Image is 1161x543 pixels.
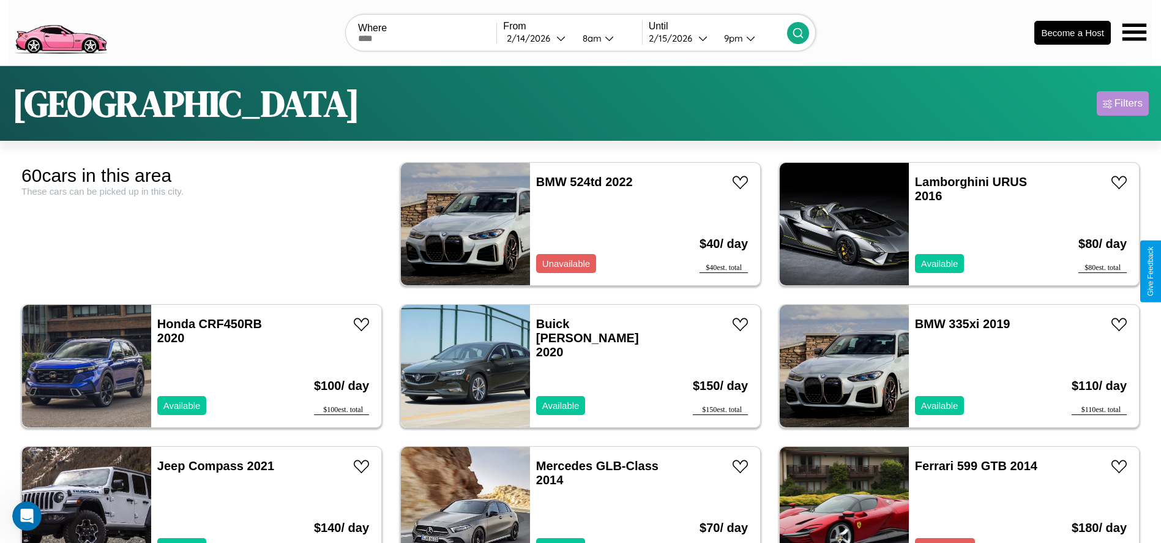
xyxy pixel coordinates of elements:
a: Ferrari 599 GTB 2014 [915,459,1037,473]
button: Become a Host [1034,21,1111,45]
div: $ 150 est. total [693,405,748,415]
div: 2 / 15 / 2026 [649,32,698,44]
h3: $ 80 / day [1078,225,1127,263]
p: Available [921,397,958,414]
button: 9pm [714,32,787,45]
h3: $ 100 / day [314,367,369,405]
p: Unavailable [542,255,590,272]
div: $ 80 est. total [1078,263,1127,273]
p: Available [163,397,201,414]
a: BMW 335xi 2019 [915,317,1010,331]
div: $ 100 est. total [314,405,369,415]
div: These cars can be picked up in this city. [21,186,382,197]
img: logo [9,6,112,57]
p: Available [921,255,958,272]
a: Lamborghini URUS 2016 [915,175,1027,203]
a: Mercedes GLB-Class 2014 [536,459,659,487]
iframe: Intercom live chat [12,501,42,531]
h1: [GEOGRAPHIC_DATA] [12,78,360,129]
label: From [503,21,641,32]
label: Until [649,21,787,32]
a: Honda CRF450RB 2020 [157,317,262,345]
div: 2 / 14 / 2026 [507,32,556,44]
h3: $ 150 / day [693,367,748,405]
button: 8am [573,32,642,45]
div: Filters [1114,97,1143,110]
div: 8am [577,32,605,44]
p: Available [542,397,580,414]
div: 9pm [718,32,746,44]
a: Jeep Compass 2021 [157,459,274,473]
h3: $ 40 / day [700,225,748,263]
h3: $ 110 / day [1072,367,1127,405]
a: BMW 524td 2022 [536,175,633,189]
label: Where [358,23,496,34]
button: 2/14/2026 [503,32,572,45]
button: Filters [1097,91,1149,116]
a: Buick [PERSON_NAME] 2020 [536,317,639,359]
div: $ 110 est. total [1072,405,1127,415]
div: $ 40 est. total [700,263,748,273]
div: 60 cars in this area [21,165,382,186]
div: Give Feedback [1146,247,1155,296]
